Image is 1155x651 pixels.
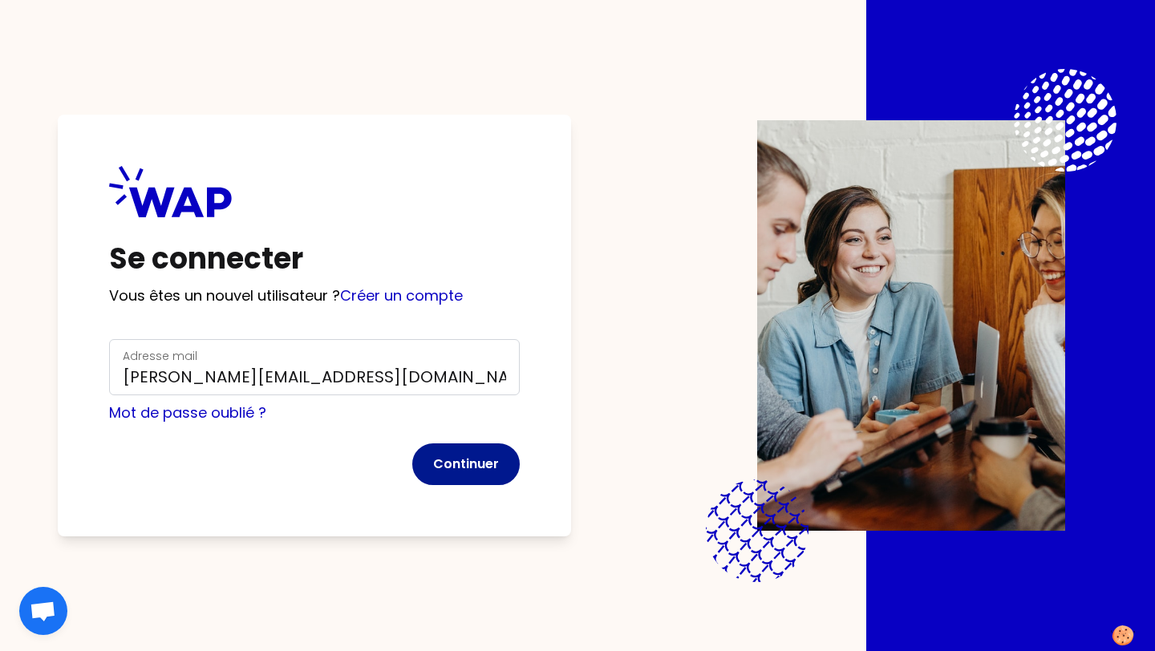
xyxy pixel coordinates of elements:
p: Vous êtes un nouvel utilisateur ? [109,285,520,307]
div: Ouvrir le chat [19,587,67,635]
label: Adresse mail [123,348,197,364]
img: Description [757,120,1065,531]
a: Mot de passe oublié ? [109,402,266,423]
a: Créer un compte [340,285,463,305]
h1: Se connecter [109,243,520,275]
button: Continuer [412,443,520,485]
